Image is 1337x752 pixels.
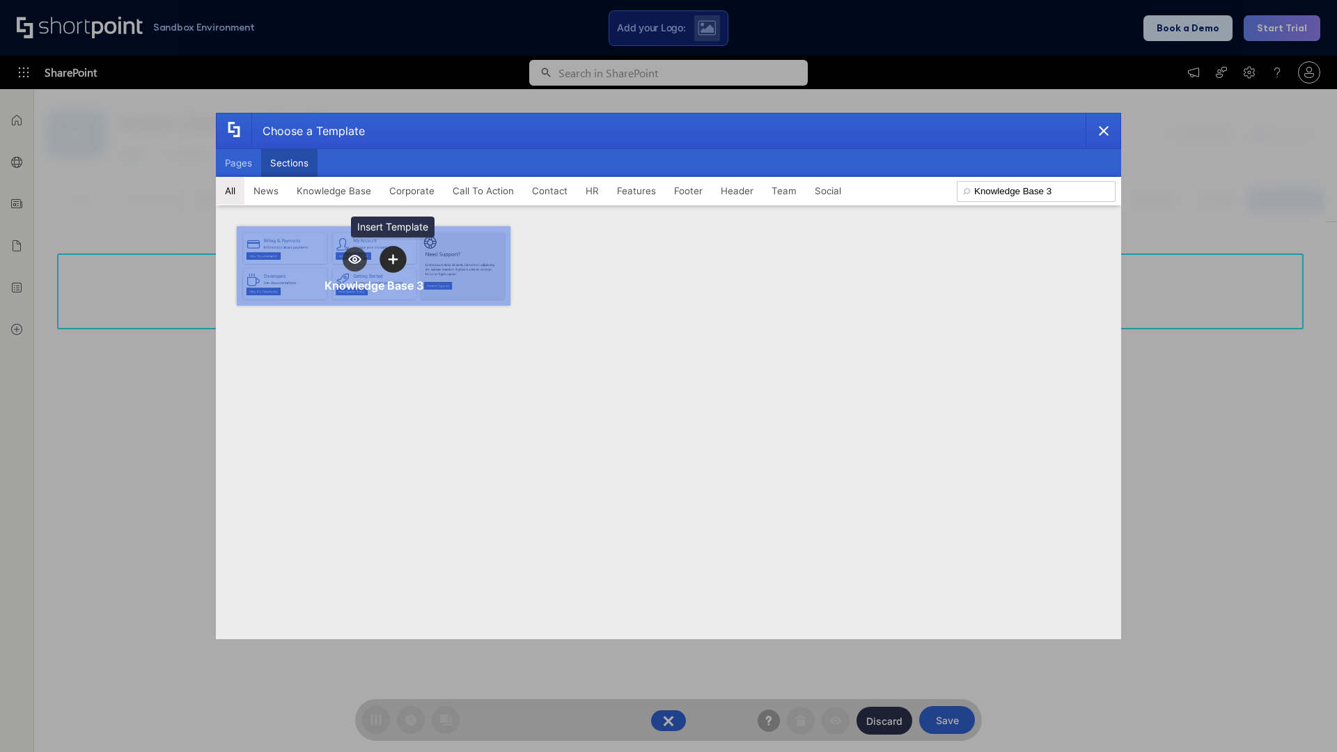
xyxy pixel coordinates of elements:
button: Knowledge Base [288,177,380,205]
button: Contact [523,177,577,205]
button: All [216,177,244,205]
button: Team [763,177,806,205]
div: template selector [216,113,1121,639]
button: Features [608,177,665,205]
button: Header [712,177,763,205]
button: Footer [665,177,712,205]
button: Corporate [380,177,444,205]
button: News [244,177,288,205]
button: Sections [261,149,318,177]
button: Pages [216,149,261,177]
input: Search [957,181,1116,202]
iframe: Chat Widget [1267,685,1337,752]
button: Social [806,177,850,205]
button: Call To Action [444,177,523,205]
button: HR [577,177,608,205]
div: Choose a Template [251,113,365,148]
div: Knowledge Base 3 [325,279,423,292]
